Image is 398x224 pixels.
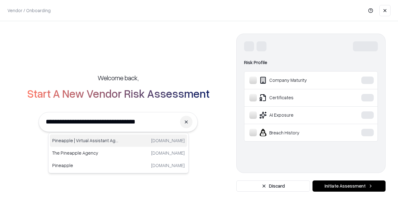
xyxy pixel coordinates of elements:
div: AI Exposure [249,111,342,119]
p: Vendor / Onboarding [7,7,51,14]
button: Initiate Assessment [312,180,386,192]
div: Risk Profile [244,59,378,66]
h2: Start A New Vendor Risk Assessment [27,87,210,100]
p: [DOMAIN_NAME] [151,162,185,169]
div: Certificates [249,94,342,101]
div: Suggestions [48,133,189,173]
p: Pineapple [52,162,118,169]
h5: Welcome back, [98,73,139,82]
button: Discard [236,180,310,192]
p: [DOMAIN_NAME] [151,150,185,156]
div: Breach History [249,129,342,136]
div: Company Maturity [249,77,342,84]
p: [DOMAIN_NAME] [151,137,185,144]
p: Pineapple | Virtual Assistant Agency [52,137,118,144]
p: The Pineapple Agency [52,150,118,156]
